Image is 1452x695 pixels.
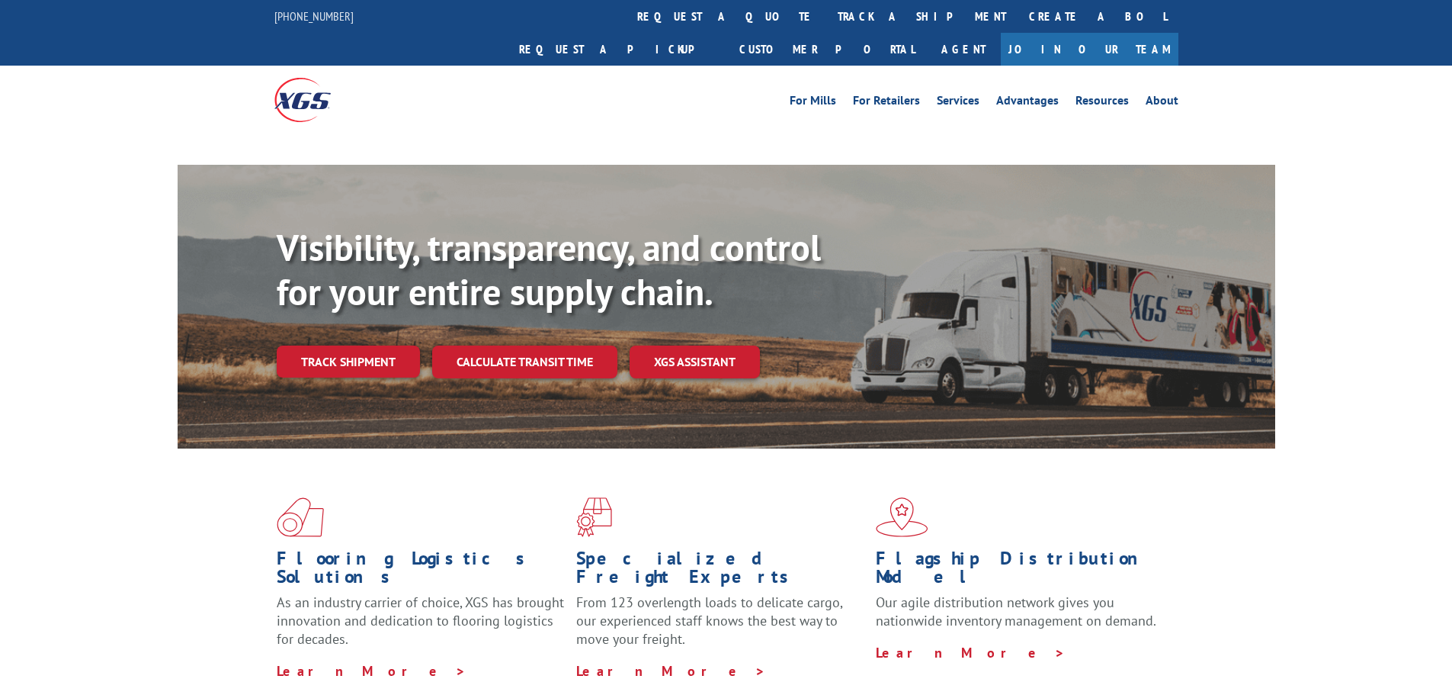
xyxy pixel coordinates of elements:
[876,594,1156,629] span: Our agile distribution network gives you nationwide inventory management on demand.
[630,346,760,378] a: XGS ASSISTANT
[576,549,864,594] h1: Specialized Freight Experts
[277,224,821,315] b: Visibility, transparency, and control for your entire supply chain.
[876,644,1066,661] a: Learn More >
[926,33,1001,66] a: Agent
[277,594,564,648] span: As an industry carrier of choice, XGS has brought innovation and dedication to flooring logistics...
[937,95,979,111] a: Services
[853,95,920,111] a: For Retailers
[576,662,766,680] a: Learn More >
[1001,33,1178,66] a: Join Our Team
[277,346,420,378] a: Track shipment
[728,33,926,66] a: Customer Portal
[432,346,617,378] a: Calculate transit time
[277,662,466,680] a: Learn More >
[508,33,728,66] a: Request a pickup
[277,497,324,537] img: xgs-icon-total-supply-chain-intelligence-red
[876,549,1164,594] h1: Flagship Distribution Model
[1146,95,1178,111] a: About
[790,95,836,111] a: For Mills
[996,95,1059,111] a: Advantages
[576,594,864,661] p: From 123 overlength loads to delicate cargo, our experienced staff knows the best way to move you...
[876,497,928,537] img: xgs-icon-flagship-distribution-model-red
[576,497,612,537] img: xgs-icon-focused-on-flooring-red
[274,8,354,24] a: [PHONE_NUMBER]
[1075,95,1129,111] a: Resources
[277,549,565,594] h1: Flooring Logistics Solutions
